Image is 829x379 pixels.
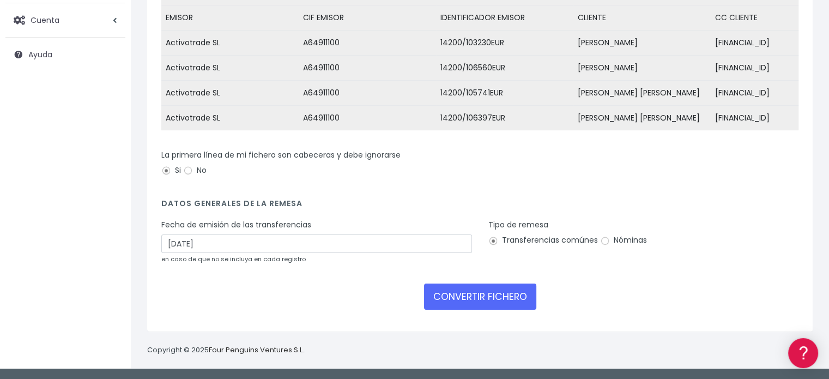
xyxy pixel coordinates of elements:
td: A64911100 [299,81,436,106]
td: [PERSON_NAME] [573,31,711,56]
label: Nóminas [600,234,647,246]
td: [PERSON_NAME] [PERSON_NAME] [573,81,711,106]
label: La primera línea de mi fichero son cabeceras y debe ignorarse [161,149,401,161]
td: 14200/106560EUR [436,56,573,81]
div: Programadores [11,262,207,272]
td: Activotrade SL [161,31,299,56]
td: A64911100 [299,106,436,131]
a: Ayuda [5,43,125,66]
small: en caso de que no se incluya en cada registro [161,255,306,263]
td: Activotrade SL [161,56,299,81]
td: EMISOR [161,5,299,31]
td: Activotrade SL [161,106,299,131]
td: IDENTIFICADOR EMISOR [436,5,573,31]
label: Tipo de remesa [488,219,548,231]
a: POWERED BY ENCHANT [150,314,210,324]
h4: Datos generales de la remesa [161,199,798,214]
span: Ayuda [28,49,52,60]
td: 14200/105741EUR [436,81,573,106]
label: No [183,165,207,176]
td: A64911100 [299,31,436,56]
div: Convertir ficheros [11,121,207,131]
button: Contáctanos [11,292,207,311]
td: A64911100 [299,56,436,81]
a: Videotutoriales [11,172,207,189]
p: Copyright © 2025 . [147,345,306,356]
a: API [11,279,207,296]
label: Fecha de emisión de las transferencias [161,219,311,231]
a: Four Penguins Ventures S.L. [209,345,304,355]
label: Transferencias comúnes [488,234,598,246]
a: Información general [11,93,207,110]
a: Formatos [11,138,207,155]
td: CIF EMISOR [299,5,436,31]
td: Activotrade SL [161,81,299,106]
a: Problemas habituales [11,155,207,172]
td: [PERSON_NAME] [573,56,711,81]
td: 14200/103230EUR [436,31,573,56]
div: Facturación [11,216,207,227]
div: Información general [11,76,207,86]
td: 14200/106397EUR [436,106,573,131]
button: CONVERTIR FICHERO [424,284,536,310]
span: Cuenta [31,14,59,25]
a: Perfiles de empresas [11,189,207,206]
a: General [11,234,207,251]
label: Si [161,165,181,176]
td: [PERSON_NAME] [PERSON_NAME] [573,106,711,131]
td: CLIENTE [573,5,711,31]
a: Cuenta [5,9,125,32]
